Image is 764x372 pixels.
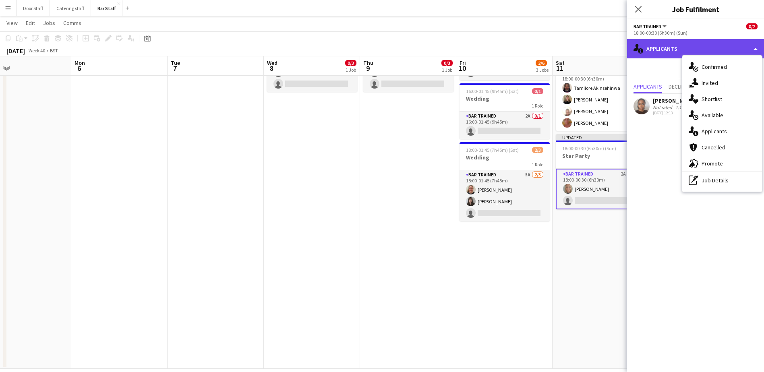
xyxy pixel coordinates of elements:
[702,63,727,70] span: Confirmed
[556,169,646,209] app-card-role: Bar trained2A1/218:00-00:30 (6h30m)[PERSON_NAME]
[702,128,727,135] span: Applicants
[460,170,550,221] app-card-role: Bar trained5A2/318:00-01:45 (7h45m)[PERSON_NAME][PERSON_NAME]
[653,97,696,104] div: [PERSON_NAME]
[43,19,55,27] span: Jobs
[562,145,616,151] span: 18:00-00:30 (6h30m) (Sun)
[634,30,758,36] div: 18:00-00:30 (6h30m) (Sun)
[460,95,550,102] h3: Wedding
[3,18,21,28] a: View
[634,23,668,29] button: Bar trained
[50,48,58,54] div: BST
[460,59,466,66] span: Fri
[345,60,356,66] span: 0/3
[702,144,725,151] span: Cancelled
[363,59,373,66] span: Thu
[346,67,356,73] div: 1 Job
[536,67,549,73] div: 3 Jobs
[6,19,18,27] span: View
[556,134,646,141] div: Updated
[653,110,696,116] div: [DATE] 12:13
[702,160,723,167] span: Promote
[669,84,691,89] span: Declined
[466,147,519,153] span: 18:00-01:45 (7h45m) (Sat)
[6,47,25,55] div: [DATE]
[653,104,674,110] div: Not rated
[460,83,550,139] app-job-card: 16:00-01:45 (9h45m) (Sat)0/1Wedding1 RoleBar trained2A0/116:00-01:45 (9h45m)
[170,64,180,73] span: 7
[556,68,646,131] app-card-role: Bar trained4/418:00-00:30 (6h30m)Tamilore Akinsehinwa[PERSON_NAME][PERSON_NAME][PERSON_NAME]
[27,48,47,54] span: Week 40
[466,88,519,94] span: 16:00-01:45 (9h45m) (Sat)
[40,18,58,28] a: Jobs
[442,67,452,73] div: 1 Job
[460,154,550,161] h3: Wedding
[627,4,764,14] h3: Job Fulfilment
[75,59,85,66] span: Mon
[634,23,661,29] span: Bar trained
[91,0,122,16] button: Bar Staff
[26,19,35,27] span: Edit
[267,59,277,66] span: Wed
[17,0,50,16] button: Door Staff
[23,18,38,28] a: Edit
[60,18,85,28] a: Comms
[171,59,180,66] span: Tue
[73,64,85,73] span: 6
[532,161,543,167] span: 1 Role
[441,60,453,66] span: 0/3
[555,64,565,73] span: 11
[634,84,662,89] span: Applicants
[460,142,550,221] app-job-card: 18:00-01:45 (7h45m) (Sat)2/3Wedding1 RoleBar trained5A2/318:00-01:45 (7h45m)[PERSON_NAME][PERSON_...
[674,104,689,110] div: 1.1km
[746,23,758,29] span: 0/2
[50,0,91,16] button: Catering staff
[556,152,646,159] h3: Star Party
[556,134,646,209] app-job-card: Updated18:00-00:30 (6h30m) (Sun)1/2Star Party1 RoleBar trained2A1/218:00-00:30 (6h30m)[PERSON_NAME]
[63,19,81,27] span: Comms
[702,79,718,87] span: Invited
[682,172,762,188] div: Job Details
[532,88,543,94] span: 0/1
[532,103,543,109] span: 1 Role
[362,64,373,73] span: 9
[458,64,466,73] span: 10
[702,112,723,119] span: Available
[532,147,543,153] span: 2/3
[536,60,547,66] span: 2/6
[702,95,722,103] span: Shortlist
[460,112,550,139] app-card-role: Bar trained2A0/116:00-01:45 (9h45m)
[627,39,764,58] div: Applicants
[556,59,565,66] span: Sat
[266,64,277,73] span: 8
